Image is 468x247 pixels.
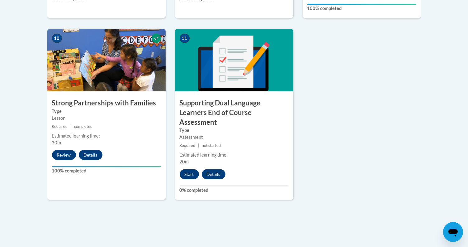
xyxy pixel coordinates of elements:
button: Review [52,150,76,160]
span: Required [52,124,68,129]
div: Estimated learning time: [52,133,161,139]
h3: Strong Partnerships with Families [47,98,166,108]
label: 100% completed [307,5,416,12]
span: | [198,143,199,148]
div: Your progress [52,166,161,167]
label: Type [52,108,161,115]
span: 20m [180,159,189,164]
div: Lesson [52,115,161,122]
label: Type [180,127,289,134]
div: Assessment [180,134,289,141]
button: Start [180,169,199,179]
span: | [70,124,72,129]
span: 11 [180,34,190,43]
h3: Supporting Dual Language Learners End of Course Assessment [175,98,293,127]
button: Details [202,169,225,179]
span: not started [202,143,221,148]
img: Course Image [47,29,166,91]
button: Details [79,150,102,160]
div: Your progress [307,4,416,5]
span: 10 [52,34,62,43]
div: Estimated learning time: [180,152,289,158]
iframe: Button to launch messaging window [443,222,463,242]
span: completed [74,124,92,129]
label: 0% completed [180,187,289,194]
label: 100% completed [52,167,161,174]
span: Required [180,143,196,148]
img: Course Image [175,29,293,91]
span: 30m [52,140,61,145]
